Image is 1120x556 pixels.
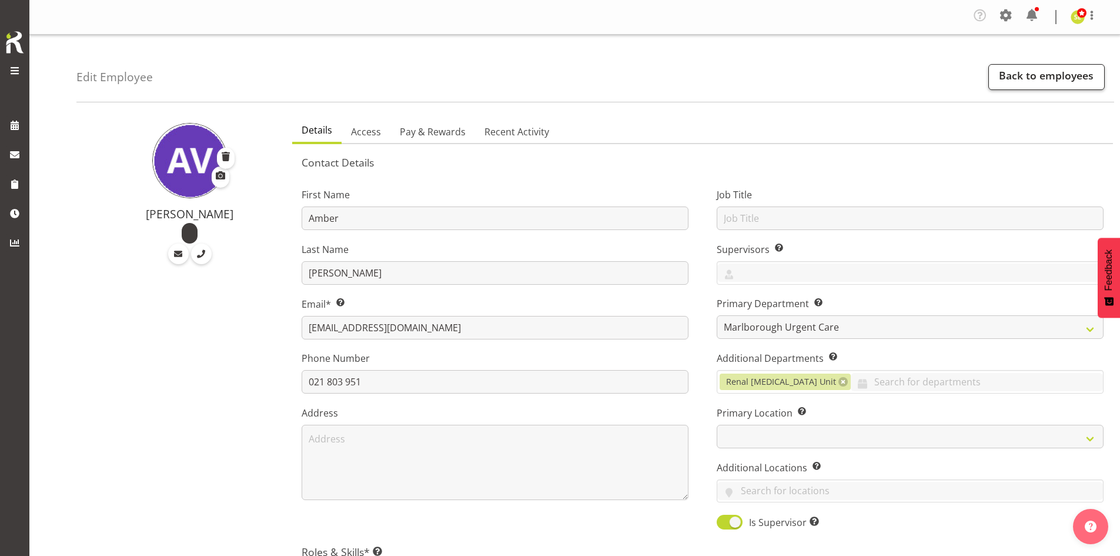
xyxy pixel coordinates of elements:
[400,125,466,139] span: Pay & Rewards
[152,123,228,198] img: amber-venning-slater11903.jpg
[717,482,1103,500] input: Search for locations
[484,125,549,139] span: Recent Activity
[302,370,688,394] input: Phone Number
[717,242,1104,257] label: Supervisors
[302,406,688,420] label: Address
[3,29,26,55] img: Rosterit icon logo
[717,207,1104,230] input: Job Title
[302,261,688,285] input: Last Name
[726,375,836,388] span: Renal [MEDICAL_DATA] Unit
[1071,10,1085,24] img: sarah-edwards11800.jpg
[351,125,381,139] span: Access
[851,373,1103,391] input: Search for departments
[302,297,688,311] label: Email*
[302,207,688,230] input: First Name
[717,406,1104,420] label: Primary Location
[302,188,688,202] label: First Name
[302,156,1104,169] h5: Contact Details
[717,461,1104,475] label: Additional Locations
[302,242,688,257] label: Last Name
[717,351,1104,365] label: Additional Departments
[302,316,688,339] input: Email Address
[302,351,688,365] label: Phone Number
[743,515,819,530] span: Is Supervisor
[76,71,153,84] h4: Edit Employee
[1098,238,1120,318] button: Feedback - Show survey
[717,188,1104,202] label: Job Title
[717,297,1104,311] label: Primary Department
[988,64,1105,90] a: Back to employees
[101,208,278,221] h4: [PERSON_NAME]
[1104,249,1114,291] span: Feedback
[168,244,189,264] a: Email Employee
[191,244,212,264] a: Call Employee
[1085,521,1096,532] img: help-xxl-2.png
[302,123,332,137] span: Details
